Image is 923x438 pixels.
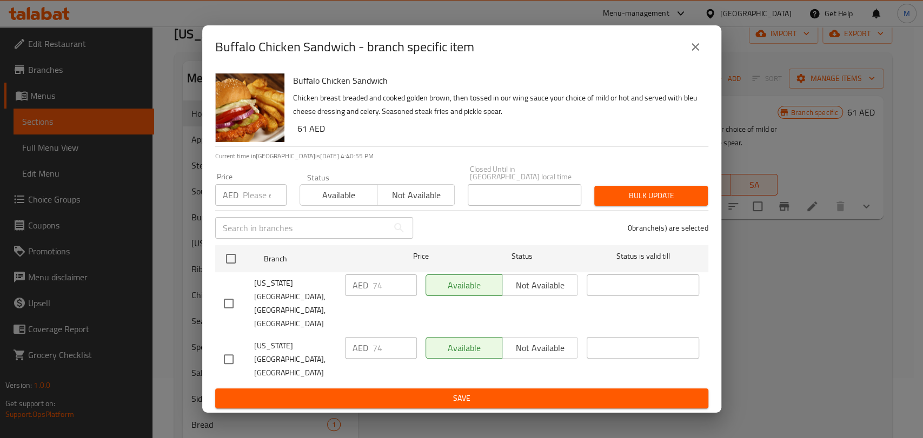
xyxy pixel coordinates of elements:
h6: 61 AED [297,121,700,136]
span: Available [304,187,373,203]
input: Please enter price [373,337,417,359]
span: Status [466,250,578,263]
input: Search in branches [215,217,388,239]
button: close [682,34,708,60]
h6: Buffalo Chicken Sandwich [293,73,700,88]
span: [US_STATE][GEOGRAPHIC_DATA], [GEOGRAPHIC_DATA] [254,339,336,380]
button: Bulk update [594,186,708,206]
button: Save [215,388,708,408]
span: Save [224,392,700,405]
h2: Buffalo Chicken Sandwich - branch specific item [215,38,474,56]
span: Branch [264,252,376,266]
img: Buffalo Chicken Sandwich [215,73,284,142]
input: Please enter price [243,184,287,206]
p: Chicken breast breaded and cooked golden brown, then tossed in our wing sauce your choice of mild... [293,91,700,118]
button: Not available [377,184,455,206]
p: 0 branche(s) are selected [628,223,708,233]
span: [US_STATE][GEOGRAPHIC_DATA], [GEOGRAPHIC_DATA], [GEOGRAPHIC_DATA] [254,277,336,331]
p: AED [353,341,368,354]
p: AED [353,279,368,292]
p: Current time in [GEOGRAPHIC_DATA] is [DATE] 4:40:55 PM [215,151,708,161]
span: Price [385,250,457,263]
span: Not available [382,187,450,203]
input: Please enter price [373,274,417,296]
span: Bulk update [603,189,699,203]
span: Status is valid till [587,250,699,263]
button: Available [300,184,377,206]
p: AED [223,188,238,201]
